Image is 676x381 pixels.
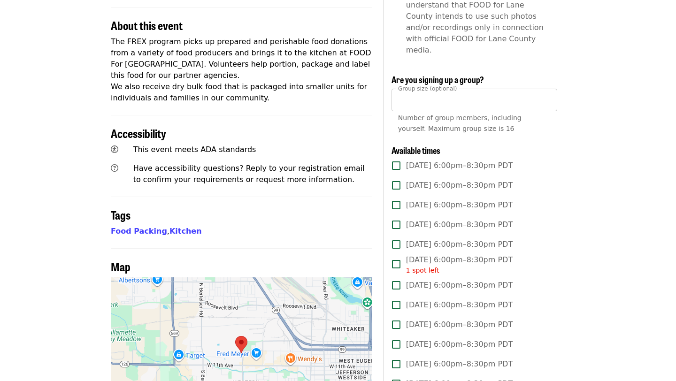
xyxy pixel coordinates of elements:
[111,164,118,173] i: question-circle icon
[392,73,484,85] span: Are you signing up a group?
[111,145,118,154] i: universal-access icon
[406,339,513,350] span: [DATE] 6:00pm–8:30pm PDT
[133,164,365,184] span: Have accessibility questions? Reply to your registration email to confirm your requirements or re...
[111,227,167,236] a: Food Packing
[406,160,513,171] span: [DATE] 6:00pm–8:30pm PDT
[406,199,513,211] span: [DATE] 6:00pm–8:30pm PDT
[111,17,183,33] span: About this event
[406,299,513,311] span: [DATE] 6:00pm–8:30pm PDT
[392,144,440,156] span: Available times
[406,254,513,275] span: [DATE] 6:00pm–8:30pm PDT
[406,358,513,370] span: [DATE] 6:00pm–8:30pm PDT
[406,219,513,230] span: [DATE] 6:00pm–8:30pm PDT
[111,36,372,104] p: The FREX program picks up prepared and perishable food donations from a variety of food producers...
[398,114,522,132] span: Number of group members, including yourself. Maximum group size is 16
[406,180,513,191] span: [DATE] 6:00pm–8:30pm PDT
[111,227,169,236] span: ,
[406,239,513,250] span: [DATE] 6:00pm–8:30pm PDT
[406,319,513,330] span: [DATE] 6:00pm–8:30pm PDT
[398,85,457,91] span: Group size (optional)
[392,89,557,111] input: [object Object]
[133,145,256,154] span: This event meets ADA standards
[169,227,202,236] a: Kitchen
[406,267,439,274] span: 1 spot left
[111,125,166,141] span: Accessibility
[111,206,131,223] span: Tags
[406,280,513,291] span: [DATE] 6:00pm–8:30pm PDT
[111,258,131,274] span: Map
